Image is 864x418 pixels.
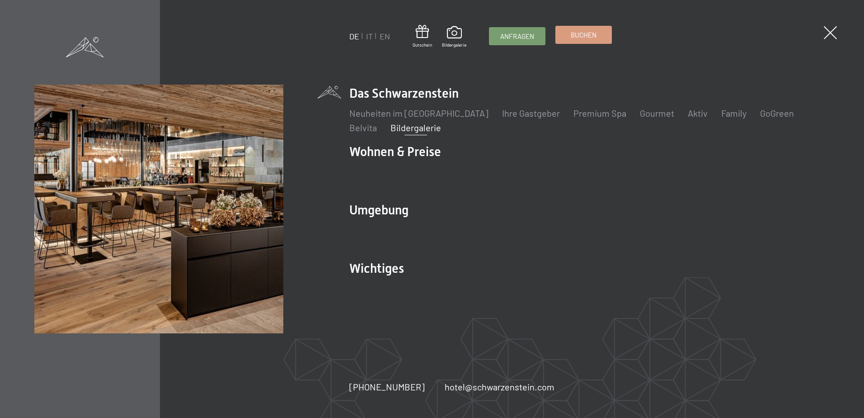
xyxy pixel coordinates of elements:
[489,28,545,45] a: Anfragen
[442,26,466,48] a: Bildergalerie
[500,32,534,41] span: Anfragen
[640,108,674,119] a: Gourmet
[413,25,432,48] a: Gutschein
[442,42,466,48] span: Bildergalerie
[413,42,432,48] span: Gutschein
[349,108,488,119] a: Neuheiten im [GEOGRAPHIC_DATA]
[571,30,596,40] span: Buchen
[349,122,377,133] a: Belvita
[445,380,554,393] a: hotel@schwarzenstein.com
[721,108,747,119] a: Family
[760,108,794,119] a: GoGreen
[688,108,708,119] a: Aktiv
[573,108,626,119] a: Premium Spa
[349,380,425,393] a: [PHONE_NUMBER]
[366,31,373,41] a: IT
[502,108,560,119] a: Ihre Gastgeber
[390,122,441,133] a: Bildergalerie
[556,26,611,43] a: Buchen
[380,31,390,41] a: EN
[349,381,425,392] span: [PHONE_NUMBER]
[349,31,359,41] a: DE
